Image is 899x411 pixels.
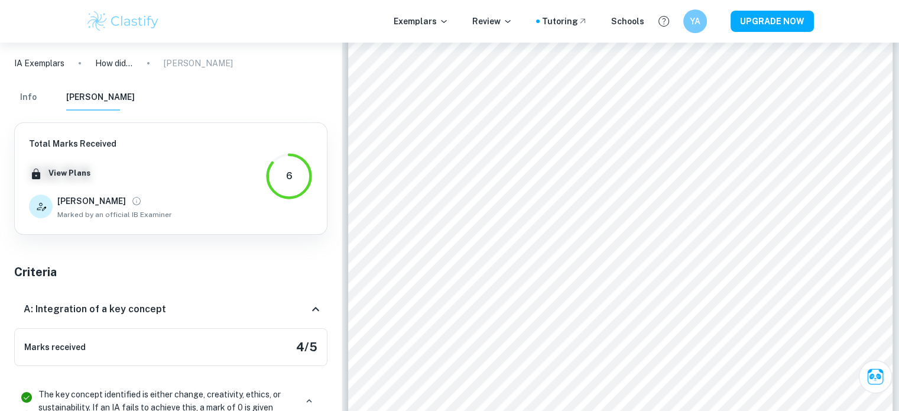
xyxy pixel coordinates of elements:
button: Ask Clai [859,360,892,393]
a: IA Exemplars [14,57,64,70]
button: [PERSON_NAME] [66,85,135,111]
button: Help and Feedback [654,11,674,31]
svg: Correct [20,390,34,404]
button: View Plans [46,164,93,182]
img: Clastify logo [86,9,161,33]
p: [PERSON_NAME] [164,57,233,70]
h6: A: Integration of a key concept [24,302,166,316]
p: How did Unilever’s implementation and introduction of sustainable packaging impact on its financi... [95,57,133,70]
button: YA [683,9,707,33]
h5: Criteria [14,263,327,281]
span: Marked by an official IB Examiner [57,209,172,220]
button: View full profile [128,193,145,209]
a: Schools [611,15,644,28]
button: Info [14,85,43,111]
h6: [PERSON_NAME] [57,195,126,208]
h6: YA [688,15,702,28]
div: A: Integration of a key concept [14,290,327,328]
h6: Marks received [24,341,86,354]
h6: Total Marks Received [29,137,172,150]
button: UPGRADE NOW [731,11,814,32]
div: 6 [285,169,292,183]
p: Review [472,15,512,28]
p: Exemplars [394,15,449,28]
a: Tutoring [542,15,588,28]
h5: 4 / 5 [296,338,317,356]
